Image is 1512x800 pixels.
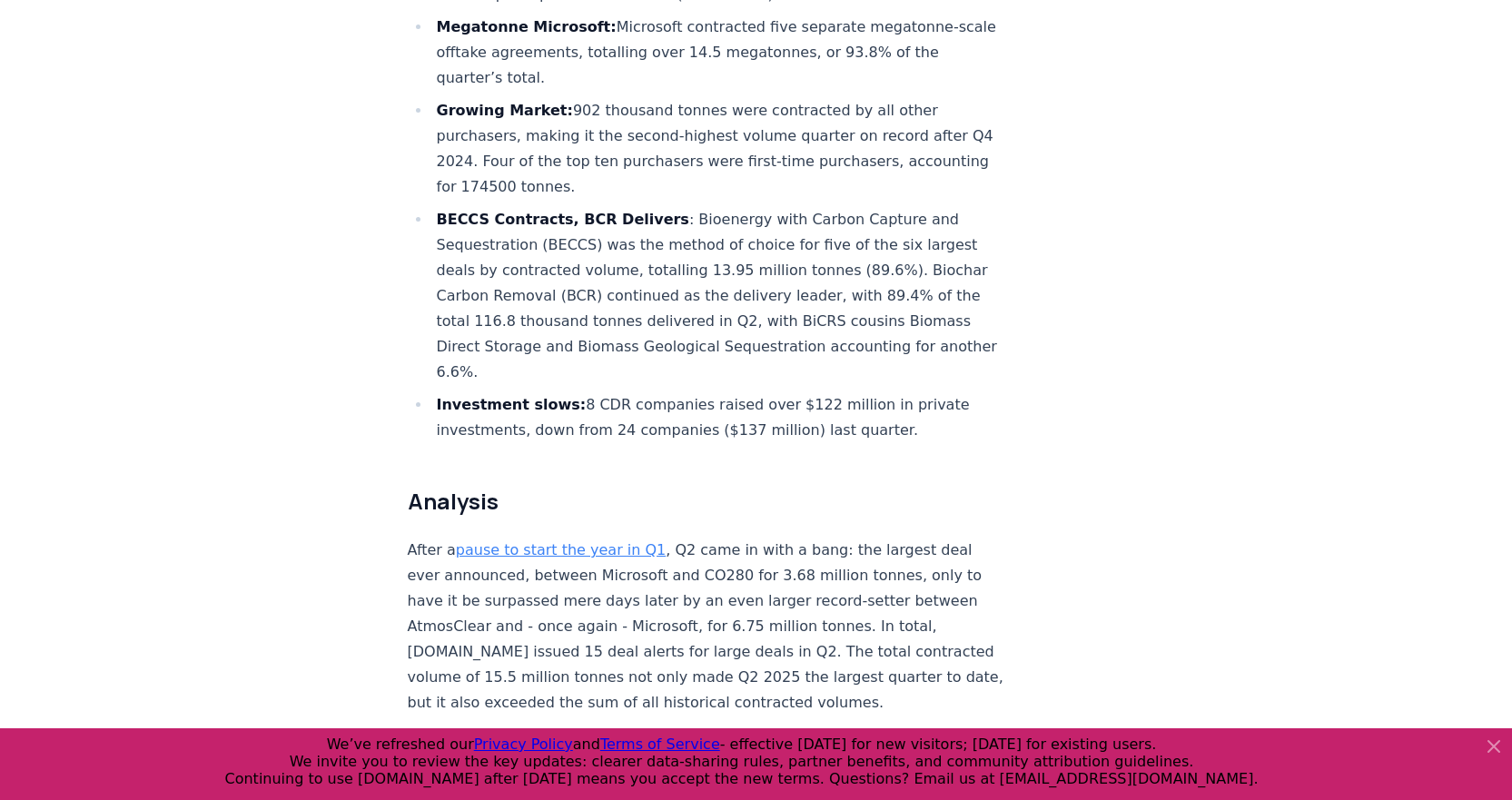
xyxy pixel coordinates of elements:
[437,396,587,413] strong: Investment slows:
[437,102,573,119] strong: Growing Market:
[431,207,1009,385] li: : Bioenergy with Carbon Capture and Sequestration (BECCS) was the method of choice for five of th...
[431,98,1009,200] li: 902 thousand tonnes were contracted by all other purchasers, making it the second-highest volume ...
[456,541,666,558] a: pause to start the year in Q1
[437,18,617,35] strong: Megatonne Microsoft:
[408,538,1009,716] p: After a , Q2 came in with a bang: the largest deal ever announced, between Microsoft and CO280 fo...
[431,392,1009,443] li: 8 CDR companies raised over $122 million in private investments, down from 24 companies ($137 mil...
[437,211,689,228] strong: BECCS Contracts, BCR Delivers
[408,487,1009,516] h2: Analysis
[431,15,1009,91] li: Microsoft contracted five separate megatonne-scale offtake agreements, totalling over 14.5 megato...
